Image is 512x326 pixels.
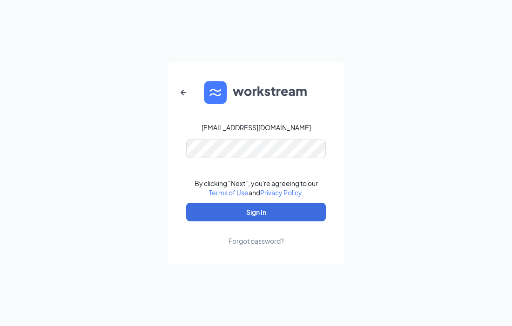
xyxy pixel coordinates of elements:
button: Sign In [186,203,326,221]
a: Privacy Policy [260,188,302,197]
div: By clicking "Next", you're agreeing to our and . [195,179,318,197]
a: Terms of Use [209,188,249,197]
div: [EMAIL_ADDRESS][DOMAIN_NAME] [202,123,311,132]
svg: ArrowLeftNew [178,87,189,98]
button: ArrowLeftNew [172,81,195,104]
div: Forgot password? [229,236,284,246]
img: WS logo and Workstream text [204,81,308,104]
a: Forgot password? [229,221,284,246]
